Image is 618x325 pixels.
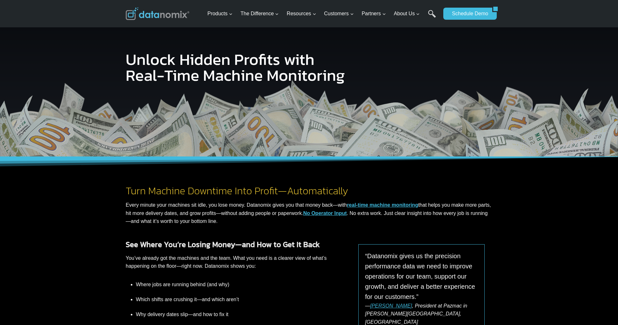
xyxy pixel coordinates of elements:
li: Where jobs are running behind (and why) [136,280,341,292]
a: Schedule Demo [443,8,492,20]
p: You’ve already got the machines and the team. What you need is a clearer view of what’s happening... [126,254,341,270]
span: Customers [324,10,354,18]
a: Search [428,10,436,24]
p: “Datanomix gives us the precision performance data we need to improve operations for our team, su... [365,251,478,302]
p: Every minute your machines sit idle, you lose money. Datanomix gives you that money back—with tha... [126,201,492,225]
a: [PERSON_NAME] [370,303,412,308]
li: Why delivery dates slip—and how to fix it [136,307,341,322]
span: Partners [362,10,386,18]
span: The Difference [241,10,279,18]
h2: Turn Machine Downtime Into Profit—Automatically [126,186,492,196]
span: Resources [287,10,316,18]
em: — , President at Pazmac in [PERSON_NAME][GEOGRAPHIC_DATA], [GEOGRAPHIC_DATA] [365,303,467,325]
h1: Unlock Hidden Profits with Real-Time Machine Monitoring [126,46,349,88]
a: real-time machine monitoring [347,202,418,208]
span: Products [207,10,233,18]
li: Which shifts are crushing it—and which aren’t [136,292,341,307]
img: Datanomix [126,7,189,20]
strong: See Where You’re Losing Money—and How to Get It Back [126,239,320,250]
span: About Us [394,10,420,18]
a: No Operator Input [303,211,347,216]
nav: Primary Navigation [205,3,440,24]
